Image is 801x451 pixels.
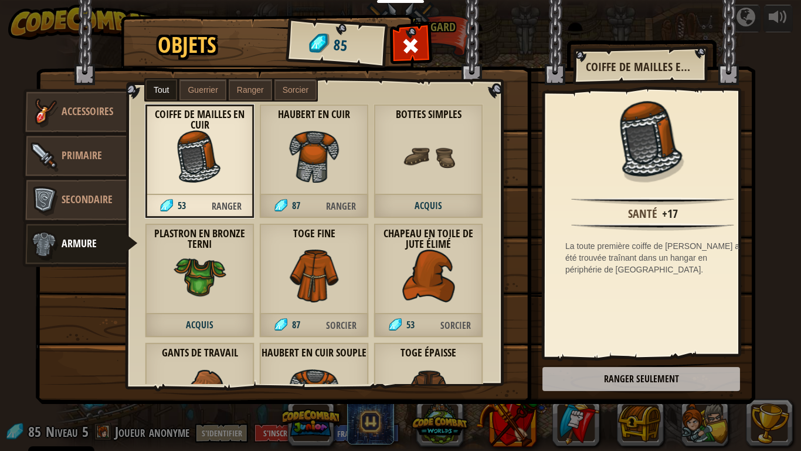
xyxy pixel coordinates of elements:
[62,236,97,251] span: Armure
[292,318,300,331] span: 87
[374,227,483,251] strong: Chapeau en toile de jute élimé
[402,250,455,302] img: portrait.png
[274,318,287,331] img: gem.png
[628,206,657,223] div: Santé
[26,183,62,218] img: item-icon-secondary.png
[26,95,62,130] img: item-icon-accessories.png
[22,89,127,136] a: Accessoires
[145,314,254,338] span: Acquis
[565,240,746,275] div: La toute première coiffe de [PERSON_NAME] a été trouvée traînant dans un hangar en périphérie de ...
[288,369,341,422] img: portrait.png
[174,130,226,183] img: portrait.png
[259,108,369,121] strong: Haubert en cuir
[374,194,483,218] span: Acquis
[259,346,369,359] strong: Haubert en cuir souple
[22,133,127,180] a: Primaire
[26,227,62,262] img: item-icon-armor.png
[174,369,226,422] img: portrait.png
[188,85,218,95] span: Guerrier
[62,192,113,207] span: Secondaire
[314,314,368,338] span: Sorcier
[288,250,341,302] img: portrait.png
[174,250,226,302] img: portrait.png
[402,130,455,183] img: portrait.png
[586,60,696,73] h2: Coiffe de mailles en cuir
[283,85,308,95] span: Sorcier
[178,199,186,212] span: 53
[199,194,254,218] span: Ranger
[274,199,287,212] img: gem.png
[389,318,402,331] img: gem.png
[374,108,483,121] strong: Bottes simples
[571,197,734,205] img: hr.png
[145,227,254,251] strong: Plastron en bronze terni
[428,314,483,338] span: Sorcier
[288,130,341,183] img: portrait.png
[145,108,254,132] strong: Coiffe de mailles en cuir
[145,346,254,359] strong: Gants de travail
[160,199,173,212] img: gem.png
[259,227,369,240] strong: Toge Fine
[62,104,113,119] span: Accessoires
[332,34,348,56] span: 85
[662,206,678,223] div: +17
[374,346,483,359] strong: Toge Épaisse
[22,221,138,268] a: Armure
[314,194,368,218] span: Ranger
[22,177,127,224] a: Secondaire
[237,85,264,95] span: Ranger
[154,85,169,95] span: Tout
[402,369,455,422] img: portrait.png
[292,199,300,212] span: 87
[615,101,691,177] img: portrait.png
[571,223,734,231] img: hr.png
[26,139,62,174] img: item-icon-primary.png
[406,318,415,331] span: 53
[62,148,102,163] span: Primaire
[158,33,216,58] h1: Objets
